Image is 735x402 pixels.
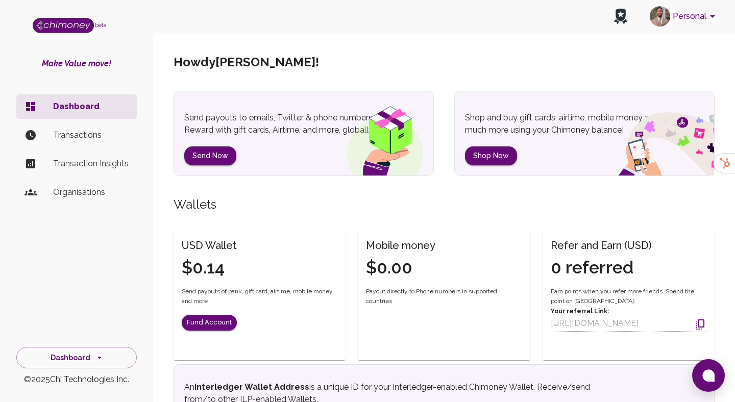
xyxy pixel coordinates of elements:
h6: USD Wallet [182,237,237,254]
strong: Your referral Link: [551,308,609,315]
button: Fund Account [182,315,237,331]
h6: Mobile money [366,237,435,254]
button: Send Now [184,146,236,165]
h4: $0.00 [366,257,435,279]
button: Open chat window [692,359,725,392]
img: social spend [592,101,714,175]
button: Shop Now [465,146,517,165]
h4: 0 referred [551,257,652,279]
span: Payout directly to Phone numbers in supported countries [366,287,522,307]
p: Transactions [53,129,129,141]
p: Shop and buy gift cards, airtime, mobile money and much more using your Chimoney balance! [465,112,664,136]
h5: Wallets [174,196,715,213]
span: beta [95,22,107,28]
img: avatar [650,6,670,27]
p: Send payouts to emails, Twitter & phone numbers. Reward with gift cards, Airtime, and more, globa... [184,112,383,136]
p: Organisations [53,186,129,198]
span: Send payouts of bank, gift card, airtime, mobile money and more [182,287,337,307]
p: Dashboard [53,100,129,113]
button: Dashboard [16,347,137,369]
img: gift box [329,99,433,175]
h6: Refer and Earn (USD) [551,237,652,254]
h4: $0.14 [182,257,237,279]
button: account of current user [646,3,723,30]
img: Logo [33,18,94,33]
p: Transaction Insights [53,158,129,170]
h5: Howdy [PERSON_NAME] ! [174,54,319,70]
strong: Interledger Wallet Address [194,382,309,392]
div: Earn points when you refer more friends. Spend the point on [GEOGRAPHIC_DATA]. [551,287,706,332]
